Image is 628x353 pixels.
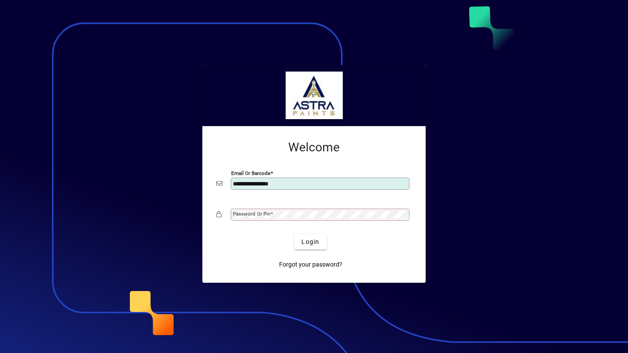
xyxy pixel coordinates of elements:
[216,140,412,155] h2: Welcome
[276,257,346,272] a: Forgot your password?
[233,211,270,217] mat-label: Password or Pin
[231,170,270,176] mat-label: Email or Barcode
[294,234,326,250] button: Login
[301,237,319,247] span: Login
[279,260,342,269] span: Forgot your password?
